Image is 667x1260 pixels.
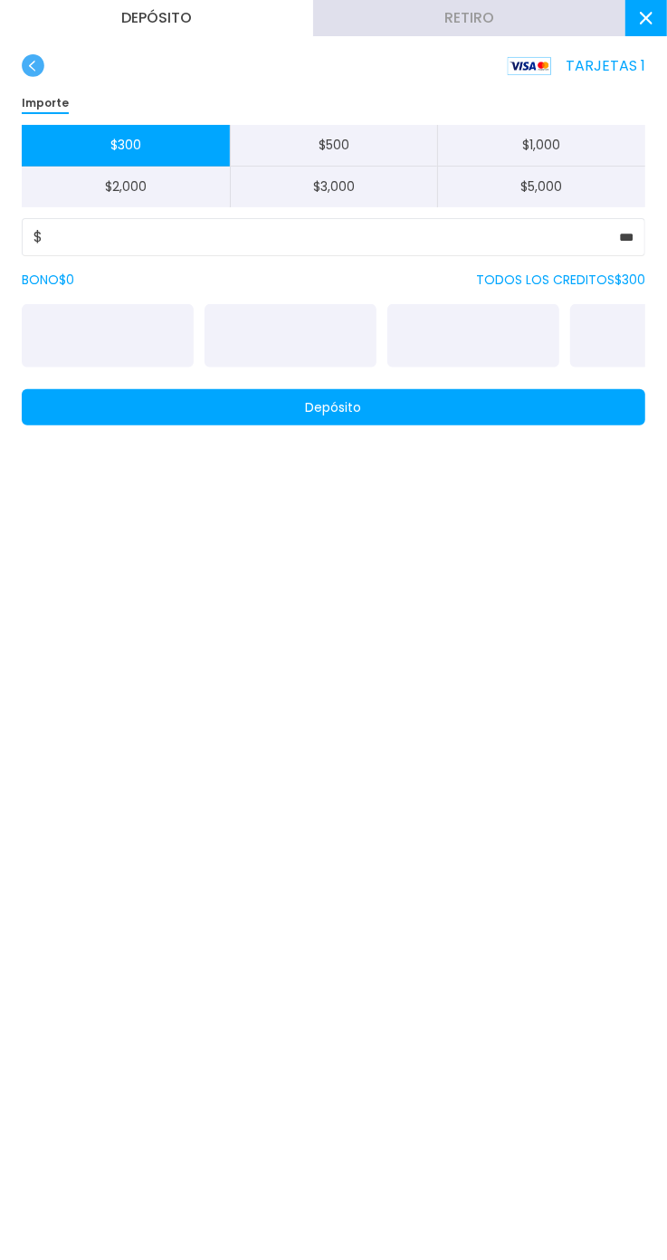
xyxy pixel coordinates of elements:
p: Importe [22,93,69,114]
p: TARJETAS 1 [508,55,645,77]
button: $3,000 [230,167,438,207]
button: $300 [22,125,230,167]
label: BONO $ 0 [22,271,74,290]
img: Platform Logo [508,57,551,75]
button: $5,000 [437,167,645,207]
span: $ [33,226,43,248]
button: Depósito [22,389,645,425]
button: $500 [230,125,438,167]
button: $1,000 [437,125,645,167]
button: $2,000 [22,167,230,207]
p: TODOS LOS CREDITOS $ 300 [476,271,645,290]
